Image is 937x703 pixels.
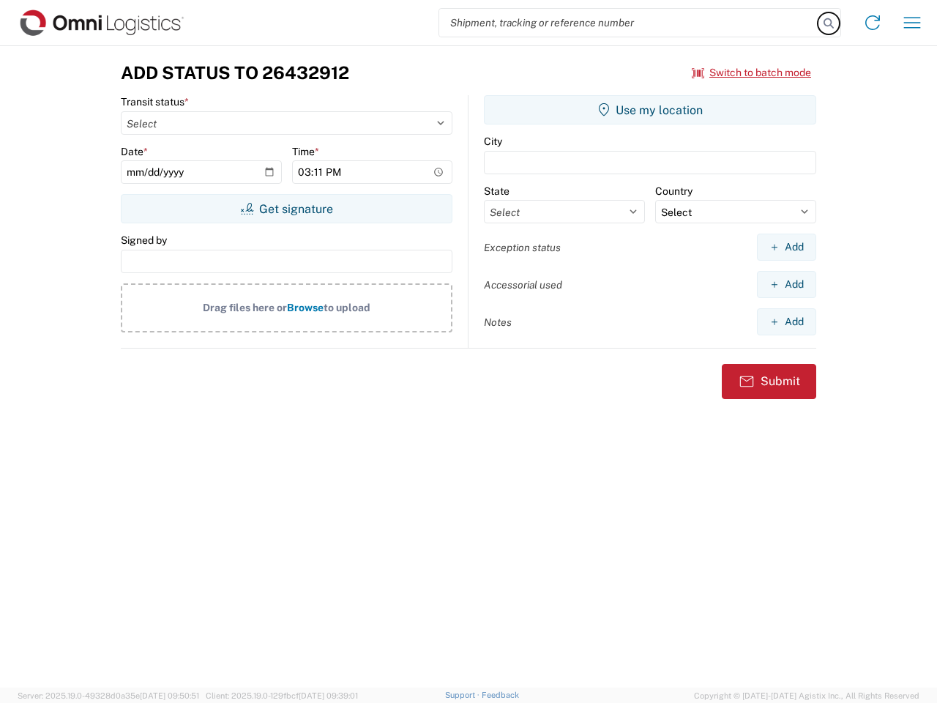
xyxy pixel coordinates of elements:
[292,145,319,158] label: Time
[439,9,818,37] input: Shipment, tracking or reference number
[694,689,919,702] span: Copyright © [DATE]-[DATE] Agistix Inc., All Rights Reserved
[484,185,509,198] label: State
[121,62,349,83] h3: Add Status to 26432912
[757,308,816,335] button: Add
[757,234,816,261] button: Add
[722,364,816,399] button: Submit
[140,691,199,700] span: [DATE] 09:50:51
[18,691,199,700] span: Server: 2025.19.0-49328d0a35e
[484,241,561,254] label: Exception status
[484,316,512,329] label: Notes
[757,271,816,298] button: Add
[482,691,519,699] a: Feedback
[121,95,189,108] label: Transit status
[445,691,482,699] a: Support
[484,278,562,291] label: Accessorial used
[484,95,816,124] button: Use my location
[299,691,358,700] span: [DATE] 09:39:01
[121,145,148,158] label: Date
[121,234,167,247] label: Signed by
[324,302,370,313] span: to upload
[692,61,811,85] button: Switch to batch mode
[287,302,324,313] span: Browse
[206,691,358,700] span: Client: 2025.19.0-129fbcf
[655,185,693,198] label: Country
[121,194,452,223] button: Get signature
[484,135,502,148] label: City
[203,302,287,313] span: Drag files here or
